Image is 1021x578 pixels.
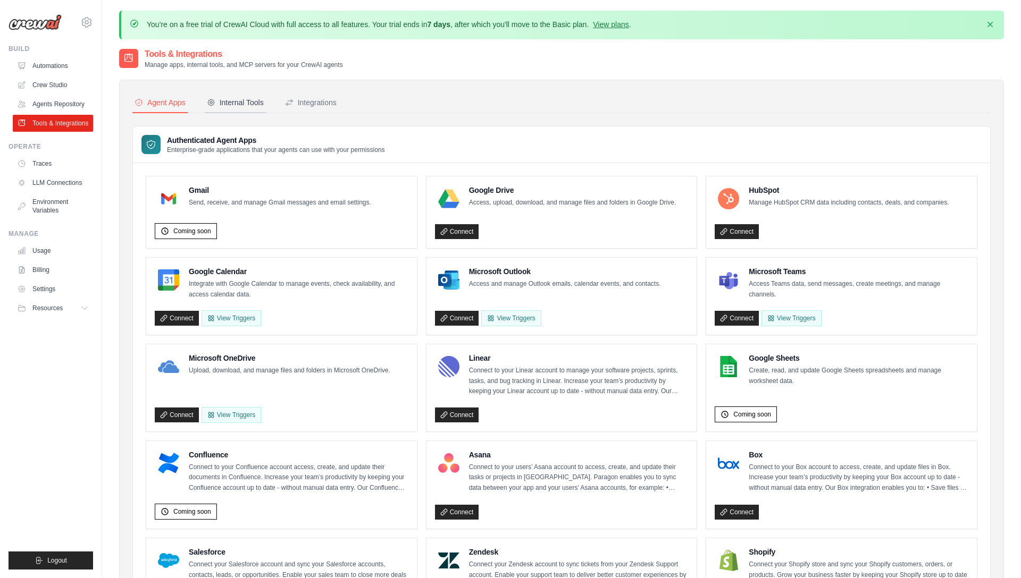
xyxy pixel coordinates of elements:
button: Internal Tools [205,93,266,113]
a: Connect [155,311,199,326]
a: Connect [435,224,479,239]
img: Google Drive Logo [438,188,459,209]
p: Manage apps, internal tools, and MCP servers for your CrewAI agents [145,61,343,69]
: View Triggers [481,310,541,326]
p: Integrate with Google Calendar to manage events, check availability, and access calendar data. [189,279,408,300]
a: View plans [593,20,629,29]
a: Connect [155,407,199,422]
img: Asana Logo [438,453,459,474]
a: Connect [715,311,759,326]
h4: Microsoft Outlook [469,266,661,277]
h4: Google Drive [469,185,676,195]
strong: 7 days [427,20,450,29]
div: Integrations [285,97,337,108]
a: Agents Repository [13,96,93,113]
h3: Authenticated Agent Apps [167,135,385,146]
h4: Linear [469,353,689,363]
h4: Google Sheets [749,353,968,363]
a: Settings [13,280,93,297]
h4: Gmail [189,185,371,195]
img: Confluence Logo [158,453,179,474]
a: Crew Studio [13,76,93,93]
a: Connect [435,311,479,326]
a: Usage [13,242,93,259]
p: Connect to your users’ Asana account to access, create, and update their tasks or projects in [GE... [469,462,689,494]
a: Environment Variables [13,193,93,219]
p: Access Teams data, send messages, create meetings, and manage channels. [749,279,968,300]
h4: Microsoft OneDrive [189,353,390,363]
a: Connect [715,224,759,239]
p: Access and manage Outlook emails, calendar events, and contacts. [469,279,661,290]
a: Tools & Integrations [13,115,93,132]
img: Shopify Logo [718,550,739,571]
span: Coming soon [733,410,771,419]
a: Automations [13,57,93,74]
p: Upload, download, and manage files and folders in Microsoft OneDrive. [189,365,390,376]
h4: Box [749,449,968,460]
div: Operate [9,142,93,151]
h4: Microsoft Teams [749,266,968,277]
p: Connect to your Confluence account access, create, and update their documents in Confluence. Incr... [189,462,408,494]
h4: Shopify [749,547,968,557]
p: Manage HubSpot CRM data including contacts, deals, and companies. [749,198,949,208]
img: Google Sheets Logo [718,356,739,377]
p: Access, upload, download, and manage files and folders in Google Drive. [469,198,676,208]
img: Logo [9,14,62,30]
div: Manage [9,229,93,238]
a: Connect [435,505,479,520]
button: Logout [9,551,93,569]
img: Microsoft Teams Logo [718,269,739,291]
: View Triggers [202,407,261,423]
button: Agent Apps [132,93,188,113]
img: Zendesk Logo [438,550,459,571]
img: Box Logo [718,453,739,474]
h4: Asana [469,449,689,460]
a: Connect [435,407,479,422]
img: Microsoft OneDrive Logo [158,356,179,377]
button: View Triggers [202,310,261,326]
span: Resources [32,304,63,312]
p: Create, read, and update Google Sheets spreadsheets and manage worksheet data. [749,365,968,386]
p: Connect to your Linear account to manage your software projects, sprints, tasks, and bug tracking... [469,365,689,397]
img: Salesforce Logo [158,550,179,571]
span: Coming soon [173,507,211,516]
button: Resources [13,300,93,317]
span: Logout [47,556,67,565]
p: Connect to your Box account to access, create, and update files in Box. Increase your team’s prod... [749,462,968,494]
a: Traces [13,155,93,172]
a: LLM Connections [13,174,93,191]
: View Triggers [761,310,821,326]
div: Build [9,45,93,53]
h4: Salesforce [189,547,408,557]
p: Enterprise-grade applications that your agents can use with your permissions [167,146,385,154]
h4: Zendesk [469,547,689,557]
p: You're on a free trial of CrewAI Cloud with full access to all features. Your trial ends in , aft... [147,19,631,30]
img: HubSpot Logo [718,188,739,209]
a: Connect [715,505,759,520]
div: Agent Apps [135,97,186,108]
a: Billing [13,261,93,278]
img: Microsoft Outlook Logo [438,269,459,291]
img: Linear Logo [438,356,459,377]
span: Coming soon [173,227,211,235]
p: Send, receive, and manage Gmail messages and email settings. [189,198,371,208]
div: Internal Tools [207,97,264,108]
h4: HubSpot [749,185,949,195]
img: Google Calendar Logo [158,269,179,291]
h4: Confluence [189,449,408,460]
img: Gmail Logo [158,188,179,209]
h4: Google Calendar [189,266,408,277]
h2: Tools & Integrations [145,48,343,61]
button: Integrations [283,93,339,113]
